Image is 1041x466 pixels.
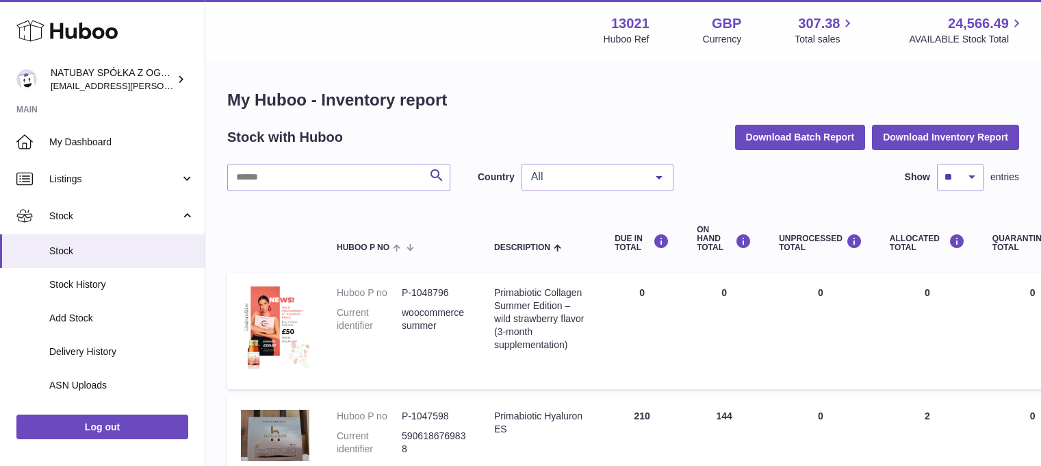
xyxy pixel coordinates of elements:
span: Delivery History [49,345,194,358]
h2: Stock with Huboo [227,128,343,147]
span: [EMAIL_ADDRESS][PERSON_NAME][DOMAIN_NAME] [51,80,274,91]
img: kacper.antkowski@natubay.pl [16,69,37,90]
button: Download Inventory Report [872,125,1019,149]
strong: GBP [712,14,741,33]
span: 307.38 [798,14,840,33]
button: Download Batch Report [735,125,866,149]
a: 307.38 Total sales [795,14,856,46]
a: 24,566.49 AVAILABLE Stock Total [909,14,1025,46]
div: Primabiotic Hyaluron ES [494,410,587,436]
span: Total sales [795,33,856,46]
td: 0 [876,273,979,389]
span: Add Stock [49,312,194,325]
span: Description [494,243,550,252]
div: ALLOCATED Total [890,234,965,252]
span: Stock History [49,278,194,291]
dt: Huboo P no [337,410,402,423]
dd: woocommercesummer [402,306,467,332]
label: Country [478,171,515,184]
div: DUE IN TOTAL [615,234,669,252]
strong: 13021 [611,14,650,33]
dt: Current identifier [337,306,402,332]
span: Listings [49,173,180,186]
dt: Huboo P no [337,286,402,299]
div: NATUBAY SPÓŁKA Z OGRANICZONĄ ODPOWIEDZIALNOŚCIĄ [51,66,174,93]
span: Stock [49,210,180,223]
dd: P-1047598 [402,410,467,423]
span: 24,566.49 [948,14,1009,33]
span: ASN Uploads [49,379,194,392]
a: Log out [16,415,188,439]
img: product image [241,286,309,372]
span: Stock [49,245,194,258]
span: 0 [1030,410,1036,421]
td: 0 [683,273,765,389]
img: product image [241,410,309,461]
span: All [528,170,645,184]
span: Huboo P no [337,243,389,252]
div: UNPROCESSED Total [779,234,862,252]
div: ON HAND Total [697,225,751,253]
div: Huboo Ref [604,33,650,46]
td: 0 [765,273,876,389]
div: Currency [703,33,742,46]
h1: My Huboo - Inventory report [227,89,1019,111]
span: My Dashboard [49,136,194,149]
dd: 5906186769838 [402,430,467,456]
span: 0 [1030,287,1036,298]
td: 0 [601,273,683,389]
span: entries [990,171,1019,184]
dt: Current identifier [337,430,402,456]
label: Show [905,171,930,184]
span: AVAILABLE Stock Total [909,33,1025,46]
div: Primabiotic Collagen Summer Edition – wild strawberry flavor (3-month supplementation) [494,286,587,351]
dd: P-1048796 [402,286,467,299]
